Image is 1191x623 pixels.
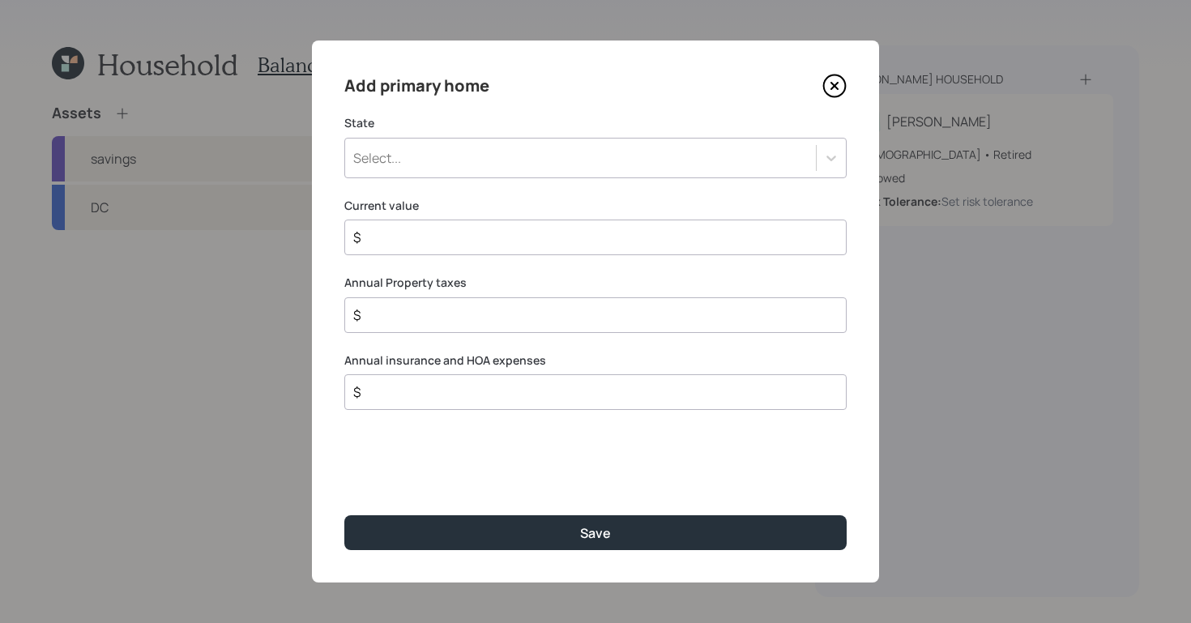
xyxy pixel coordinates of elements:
[344,198,847,214] label: Current value
[353,149,401,167] div: Select...
[344,515,847,550] button: Save
[344,352,847,369] label: Annual insurance and HOA expenses
[344,275,847,291] label: Annual Property taxes
[580,524,611,542] div: Save
[344,73,489,99] h4: Add primary home
[344,115,847,131] label: State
